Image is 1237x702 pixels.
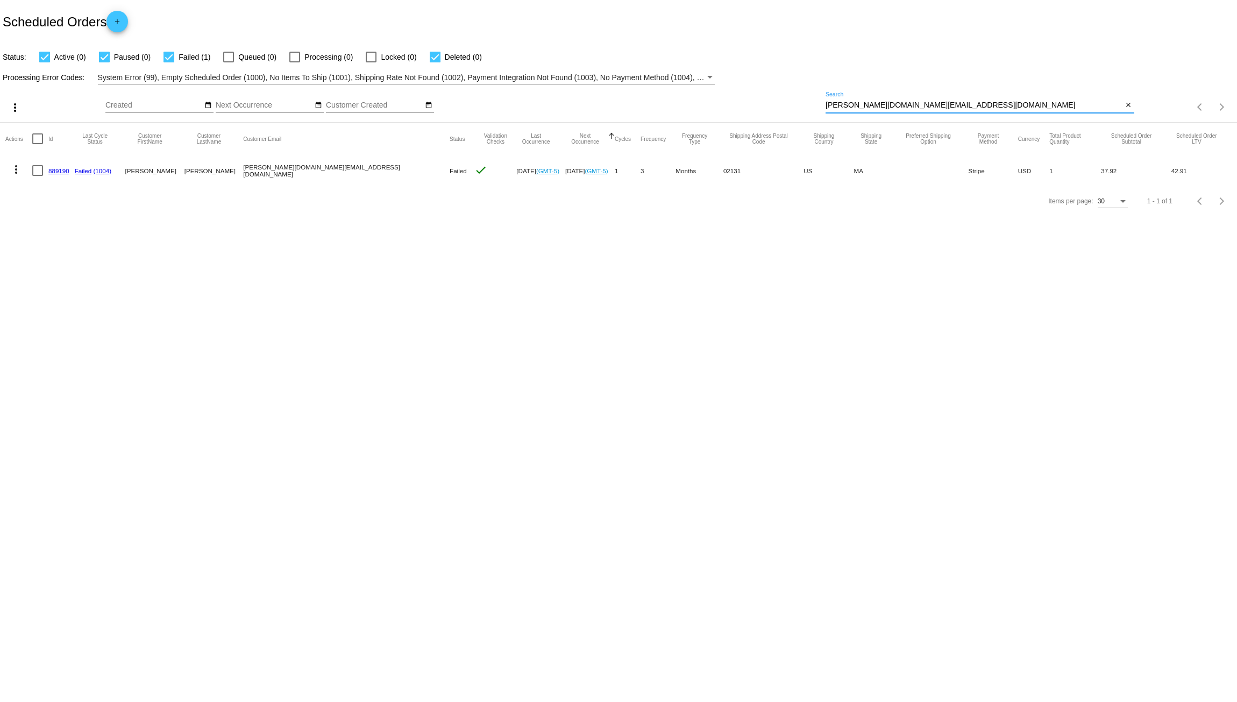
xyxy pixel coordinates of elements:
[1147,197,1172,205] div: 1 - 1 of 1
[238,51,276,63] span: Queued (0)
[641,155,676,186] mat-cell: 3
[723,133,794,145] button: Change sorting for ShippingPostcode
[536,167,559,174] a: (GMT-5)
[1101,155,1171,186] mat-cell: 37.92
[1049,155,1101,186] mat-cell: 1
[615,155,641,186] mat-cell: 1
[111,18,124,31] mat-icon: add
[5,123,32,155] mat-header-cell: Actions
[3,53,26,61] span: Status:
[315,101,322,110] mat-icon: date_range
[94,167,112,174] a: (1004)
[898,133,959,145] button: Change sorting for PreferredShippingOption
[1098,197,1105,205] span: 30
[1190,96,1211,118] button: Previous page
[1123,100,1134,111] button: Clear
[125,133,175,145] button: Change sorting for CustomerFirstName
[723,155,804,186] mat-cell: 02131
[516,133,556,145] button: Change sorting for LastOccurrenceUtc
[1211,96,1233,118] button: Next page
[381,51,416,63] span: Locked (0)
[1049,123,1101,155] mat-header-cell: Total Product Quantity
[1101,133,1161,145] button: Change sorting for Subtotal
[641,136,666,142] button: Change sorting for Frequency
[1098,198,1128,205] mat-select: Items per page:
[98,71,715,84] mat-select: Filter by Processing Error Codes
[676,133,714,145] button: Change sorting for FrequencyType
[114,51,151,63] span: Paused (0)
[565,155,615,186] mat-cell: [DATE]
[1211,190,1233,212] button: Next page
[968,155,1018,186] mat-cell: Stripe
[54,51,86,63] span: Active (0)
[326,101,423,110] input: Customer Created
[804,133,844,145] button: Change sorting for ShippingCountry
[75,133,116,145] button: Change sorting for LastProcessingCycleId
[184,155,244,186] mat-cell: [PERSON_NAME]
[1190,190,1211,212] button: Previous page
[105,101,202,110] input: Created
[1018,155,1050,186] mat-cell: USD
[304,51,353,63] span: Processing (0)
[125,155,184,186] mat-cell: [PERSON_NAME]
[615,136,631,142] button: Change sorting for Cycles
[450,136,465,142] button: Change sorting for Status
[3,73,85,82] span: Processing Error Codes:
[216,101,312,110] input: Next Occurrence
[179,51,210,63] span: Failed (1)
[425,101,432,110] mat-icon: date_range
[10,163,23,176] mat-icon: more_vert
[516,155,565,186] mat-cell: [DATE]
[75,167,92,174] a: Failed
[184,133,234,145] button: Change sorting for CustomerLastName
[676,155,723,186] mat-cell: Months
[474,123,516,155] mat-header-cell: Validation Checks
[450,167,467,174] span: Failed
[968,133,1008,145] button: Change sorting for PaymentMethod.Type
[9,101,22,114] mat-icon: more_vert
[1018,136,1040,142] button: Change sorting for CurrencyIso
[445,51,482,63] span: Deleted (0)
[1171,133,1222,145] button: Change sorting for LifetimeValue
[826,101,1123,110] input: Search
[854,133,888,145] button: Change sorting for ShippingState
[854,155,898,186] mat-cell: MA
[565,133,605,145] button: Change sorting for NextOccurrenceUtc
[243,155,450,186] mat-cell: [PERSON_NAME][DOMAIN_NAME][EMAIL_ADDRESS][DOMAIN_NAME]
[1171,155,1232,186] mat-cell: 42.91
[243,136,281,142] button: Change sorting for CustomerEmail
[48,136,53,142] button: Change sorting for Id
[474,164,487,176] mat-icon: check
[48,167,69,174] a: 889190
[585,167,608,174] a: (GMT-5)
[804,155,854,186] mat-cell: US
[3,11,128,32] h2: Scheduled Orders
[1125,101,1132,110] mat-icon: close
[1048,197,1093,205] div: Items per page:
[204,101,212,110] mat-icon: date_range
